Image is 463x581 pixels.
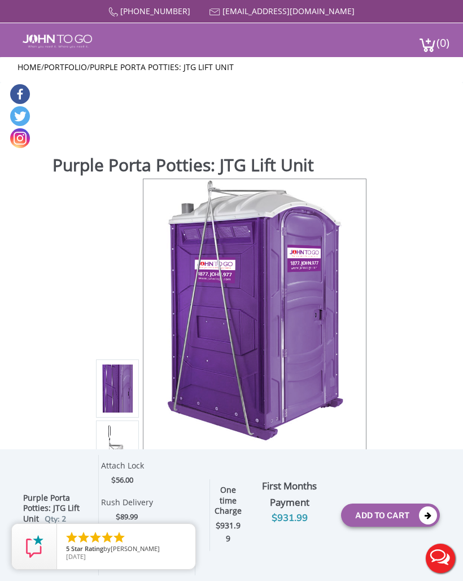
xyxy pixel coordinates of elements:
[216,521,241,544] strong: $
[66,545,186,553] span: by
[111,544,160,553] span: [PERSON_NAME]
[120,6,190,16] a: [PHONE_NUMBER]
[90,62,234,72] a: Purple Porta Potties: JTG Lift Unit
[101,511,153,523] div: $
[23,535,46,558] img: Review Rating
[112,531,126,544] li: 
[10,106,30,126] a: Twitter
[53,155,453,177] h1: Purple Porta Potties: JTG Lift Unit
[10,128,30,148] a: Instagram
[116,475,133,485] span: 56.00
[222,6,355,16] a: [EMAIL_ADDRESS][DOMAIN_NAME]
[66,544,69,553] span: 5
[66,552,86,561] span: [DATE]
[23,493,93,528] div: Purple Porta Potties: JTG Lift Unit
[44,62,87,72] a: Portfolio
[247,511,333,526] div: $931.99
[101,474,144,487] div: $
[89,531,102,544] li: 
[18,62,41,72] a: Home
[101,531,114,544] li: 
[341,504,440,527] button: Add To Cart
[419,37,436,53] img: cart a
[10,84,30,104] a: Facebook
[160,179,349,445] img: Product
[77,531,90,544] li: 
[45,514,66,524] span: Qty: 2
[65,531,78,544] li: 
[220,520,241,544] span: 931.99
[108,7,118,17] img: Call
[101,497,153,511] div: Rush Delivery
[418,536,463,581] button: Live Chat
[71,544,103,553] span: Star Rating
[209,8,220,16] img: Mail
[120,511,138,522] span: 89.99
[18,62,445,73] ul: / /
[247,478,333,511] div: First Months Payment
[23,34,92,48] img: JOHN to go
[101,258,134,524] img: Product
[101,461,144,474] div: Attach Lock
[215,484,242,516] strong: One time Charge
[436,26,449,50] span: (0)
